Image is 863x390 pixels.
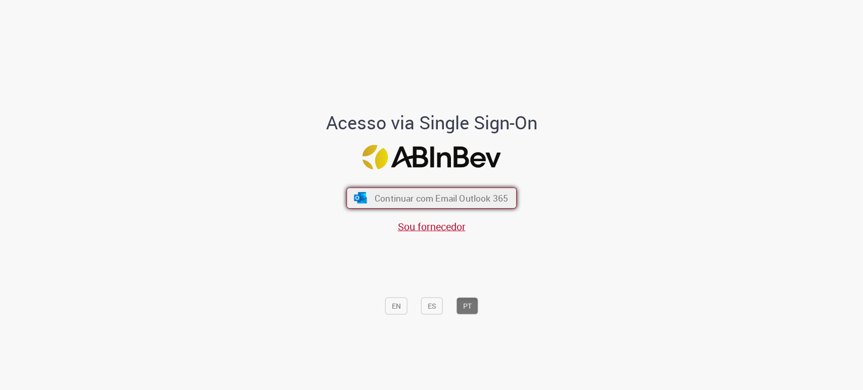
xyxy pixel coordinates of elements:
img: Logo ABInBev [362,144,501,169]
button: ES [421,298,443,315]
img: ícone Azure/Microsoft 360 [353,192,368,204]
button: PT [457,298,478,315]
span: Continuar com Email Outlook 365 [375,192,508,204]
a: Sou fornecedor [398,219,466,233]
button: ícone Azure/Microsoft 360 Continuar com Email Outlook 365 [346,187,517,209]
button: EN [385,298,407,315]
h1: Acesso via Single Sign-On [291,113,572,133]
